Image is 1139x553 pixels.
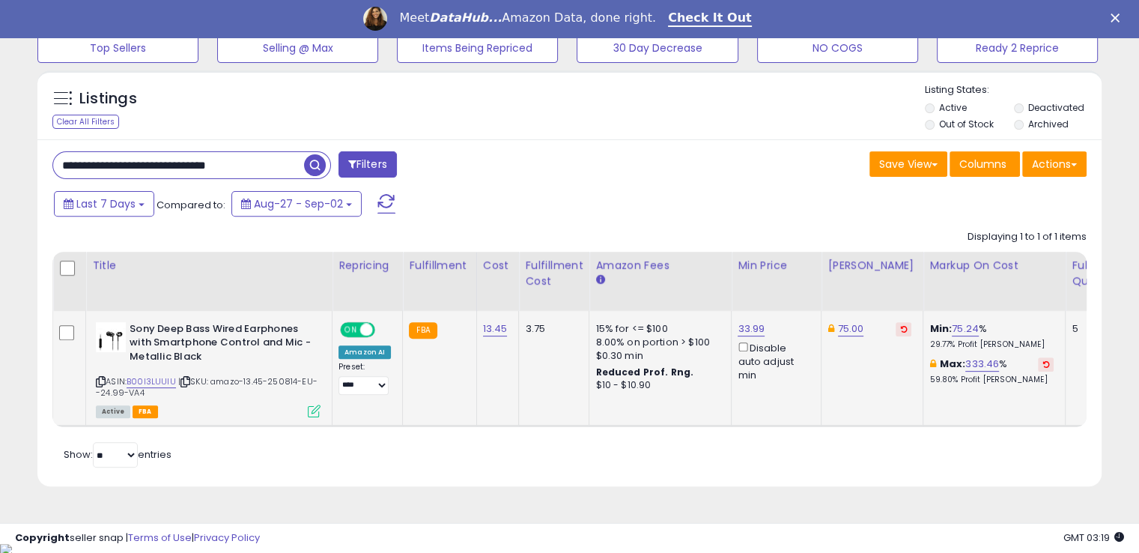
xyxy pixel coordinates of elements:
[940,357,966,371] b: Max:
[397,33,558,63] button: Items Being Repriced
[595,336,720,349] div: 8.00% on portion > $100
[128,531,192,545] a: Terms of Use
[959,157,1006,172] span: Columns
[429,10,502,25] i: DataHub...
[363,7,387,31] img: Profile image for Georgie
[483,321,508,336] a: 13.45
[968,230,1087,244] div: Displaying 1 to 1 of 1 items
[738,321,765,336] a: 33.99
[79,88,137,109] h5: Listings
[929,322,1054,350] div: %
[52,115,119,129] div: Clear All Filters
[96,322,321,417] div: ASIN:
[929,357,1054,385] div: %
[92,258,326,274] div: Title
[950,151,1020,177] button: Columns
[338,362,391,396] div: Preset:
[96,322,126,352] img: 31XPoL0pF9L._SL40_.jpg
[738,258,815,274] div: Min Price
[952,321,979,336] a: 75.24
[827,258,917,274] div: [PERSON_NAME]
[15,531,70,545] strong: Copyright
[939,118,994,130] label: Out of Stock
[15,531,260,546] div: seller snap | |
[923,252,1066,311] th: The percentage added to the cost of goods (COGS) that forms the calculator for Min & Max prices.
[1072,258,1123,289] div: Fulfillable Quantity
[133,405,158,418] span: FBA
[399,10,656,25] div: Meet Amazon Data, done right.
[939,101,967,114] label: Active
[1022,151,1087,177] button: Actions
[595,366,693,378] b: Reduced Prof. Rng.
[64,447,171,462] span: Show: entries
[157,198,225,212] span: Compared to:
[838,321,864,336] a: 75.00
[194,531,260,545] a: Privacy Policy
[1072,322,1118,336] div: 5
[1027,101,1084,114] label: Deactivated
[127,375,176,388] a: B00I3LUUIU
[1027,118,1068,130] label: Archived
[929,339,1054,350] p: 29.77% Profit [PERSON_NAME]
[965,357,999,372] a: 333.46
[373,323,397,336] span: OFF
[54,191,154,217] button: Last 7 Days
[757,33,918,63] button: NO COGS
[409,322,437,339] small: FBA
[929,375,1054,385] p: 59.80% Profit [PERSON_NAME]
[37,33,198,63] button: Top Sellers
[577,33,738,63] button: 30 Day Decrease
[96,405,130,418] span: All listings currently available for purchase on Amazon
[231,191,362,217] button: Aug-27 - Sep-02
[595,379,720,392] div: $10 - $10.90
[130,322,312,368] b: Sony Deep Bass Wired Earphones with Smartphone Control and Mic - Metallic Black
[525,322,577,336] div: 3.75
[925,83,1102,97] p: Listing States:
[338,258,396,274] div: Repricing
[96,375,318,398] span: | SKU: amazo-13.45-250814-EU--24.99-VA4
[1111,13,1126,22] div: Close
[595,258,725,274] div: Amazon Fees
[595,322,720,336] div: 15% for <= $100
[869,151,947,177] button: Save View
[929,321,952,336] b: Min:
[76,196,136,211] span: Last 7 Days
[254,196,343,211] span: Aug-27 - Sep-02
[409,258,470,274] div: Fulfillment
[1063,531,1124,545] span: 2025-09-10 03:19 GMT
[338,345,391,359] div: Amazon AI
[341,323,360,336] span: ON
[525,258,583,289] div: Fulfillment Cost
[338,151,397,178] button: Filters
[668,10,752,27] a: Check It Out
[483,258,513,274] div: Cost
[595,274,604,287] small: Amazon Fees.
[217,33,378,63] button: Selling @ Max
[929,258,1059,274] div: Markup on Cost
[738,339,810,383] div: Disable auto adjust min
[937,33,1098,63] button: Ready 2 Reprice
[595,349,720,363] div: $0.30 min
